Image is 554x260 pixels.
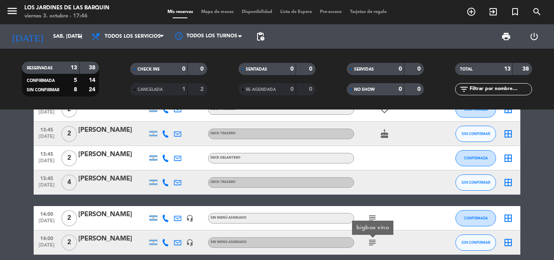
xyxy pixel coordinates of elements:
strong: 0 [182,66,185,72]
i: subject [367,238,377,247]
span: 14:00 [37,233,57,243]
i: power_settings_new [529,32,539,41]
div: Los jardines de las barquin [24,4,110,12]
span: DECK DELANTERO [210,156,240,159]
button: menu [6,5,18,20]
span: [DATE] [37,183,57,192]
i: border_all [503,153,513,163]
i: favorite_border [380,105,389,114]
i: search [532,7,542,17]
span: 13:45 [37,173,57,183]
span: [DATE] [37,110,57,119]
i: filter_list [459,84,469,94]
span: DECK TRASERO [210,180,236,184]
span: CONFIRMADA [464,107,488,112]
button: CONFIRMADA [455,210,496,226]
strong: 38 [522,66,530,72]
strong: 0 [399,86,402,92]
div: [PERSON_NAME] [78,174,147,184]
div: bigbox vino [356,223,389,232]
strong: 2 [200,86,205,92]
span: SIN CONFIRMAR [462,240,490,245]
strong: 5 [74,77,77,83]
span: NO SHOW [354,88,375,92]
span: DECK TRASERO [210,132,236,135]
span: Tarjetas de regalo [346,10,391,14]
span: Lista de Espera [276,10,316,14]
span: CANCELADA [137,88,163,92]
span: 2 [61,150,77,166]
span: 13:45 [37,149,57,158]
strong: 0 [309,66,314,72]
span: CONFIRMADA [27,79,55,83]
i: turned_in_not [510,7,520,17]
i: headset_mic [186,239,193,246]
strong: 0 [290,66,294,72]
i: border_all [503,238,513,247]
span: CHECK INS [137,67,160,71]
input: Filtrar por nombre... [469,85,532,94]
span: 4 [61,174,77,191]
span: Todos los servicios [105,34,161,39]
span: SIN CONFIRMAR [462,131,490,136]
i: border_all [503,129,513,139]
div: viernes 3. octubre - 17:46 [24,12,110,20]
span: 14:00 [37,209,57,218]
span: SERVIDAS [354,67,374,71]
span: Disponibilidad [238,10,276,14]
i: add_circle_outline [466,7,476,17]
div: LOG OUT [520,24,548,49]
span: print [501,32,511,41]
i: cake [380,129,389,139]
span: 2 [61,210,77,226]
button: SIN CONFIRMAR [455,234,496,251]
div: [PERSON_NAME] [78,125,147,135]
div: [PERSON_NAME] [78,209,147,220]
i: [DATE] [6,28,49,45]
i: menu [6,5,18,17]
span: 2 [61,234,77,251]
button: SIN CONFIRMAR [455,126,496,142]
strong: 14 [89,77,97,83]
span: pending_actions [256,32,265,41]
span: Mis reservas [163,10,197,14]
span: 13:45 [37,125,57,134]
strong: 0 [417,86,422,92]
span: RE AGENDADA [246,88,276,92]
span: [DATE] [37,134,57,143]
i: headset_mic [186,215,193,222]
i: arrow_drop_down [75,32,85,41]
span: SENTADAS [246,67,267,71]
button: CONFIRMADA [455,150,496,166]
div: [PERSON_NAME] [78,234,147,244]
strong: 13 [504,66,511,72]
strong: 38 [89,65,97,71]
strong: 0 [417,66,422,72]
span: DECK TRASERO [210,107,236,111]
span: [DATE] [37,218,57,228]
span: Sin menú asignado [210,241,247,244]
span: Sin menú asignado [210,216,247,219]
strong: 1 [182,86,185,92]
i: border_all [503,213,513,223]
span: CONFIRMADA [464,216,488,220]
strong: 0 [200,66,205,72]
div: [PERSON_NAME] [78,149,147,160]
strong: 13 [71,65,77,71]
strong: 0 [309,86,314,92]
span: SIN CONFIRMAR [27,88,59,92]
span: 2 [61,126,77,142]
strong: 0 [290,86,294,92]
i: exit_to_app [488,7,498,17]
i: border_all [503,105,513,114]
span: Mapa de mesas [197,10,238,14]
span: RESERVADAS [27,66,53,70]
span: 2 [61,101,77,118]
span: CONFIRMADA [464,156,488,160]
strong: 0 [399,66,402,72]
button: CONFIRMADA [455,101,496,118]
span: [DATE] [37,243,57,252]
span: SIN CONFIRMAR [462,180,490,185]
i: border_all [503,178,513,187]
strong: 24 [89,87,97,92]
